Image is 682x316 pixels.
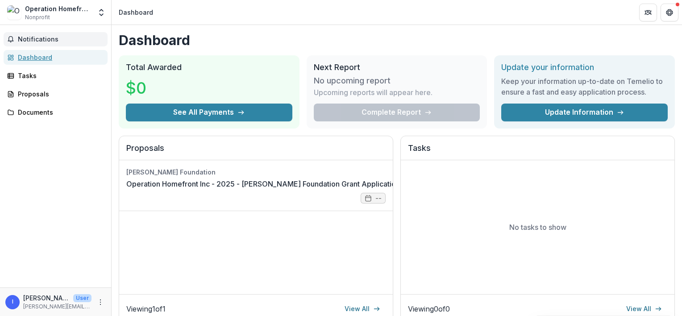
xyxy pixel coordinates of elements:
[314,87,432,98] p: Upcoming reports will appear here.
[4,32,108,46] button: Notifications
[126,143,386,160] h2: Proposals
[126,76,193,100] h3: $0
[25,4,91,13] div: Operation Homefront Inc
[639,4,657,21] button: Partners
[18,89,100,99] div: Proposals
[119,32,675,48] h1: Dashboard
[12,299,13,305] div: isabel.murphy@operationhomefront.org
[661,4,678,21] button: Get Help
[501,62,668,72] h2: Update your information
[7,5,21,20] img: Operation Homefront Inc
[126,304,166,314] p: Viewing 1 of 1
[18,53,100,62] div: Dashboard
[115,6,157,19] nav: breadcrumb
[95,4,108,21] button: Open entity switcher
[18,71,100,80] div: Tasks
[95,297,106,308] button: More
[509,222,566,233] p: No tasks to show
[408,143,667,160] h2: Tasks
[501,104,668,121] a: Update Information
[73,294,91,302] p: User
[408,304,450,314] p: Viewing 0 of 0
[501,76,668,97] h3: Keep your information up-to-date on Temelio to ensure a fast and easy application process.
[314,62,480,72] h2: Next Report
[126,104,292,121] button: See All Payments
[23,293,70,303] p: [PERSON_NAME][EMAIL_ADDRESS][PERSON_NAME][DOMAIN_NAME]
[621,302,667,316] a: View All
[4,87,108,101] a: Proposals
[18,108,100,117] div: Documents
[4,105,108,120] a: Documents
[339,302,386,316] a: View All
[23,303,91,311] p: [PERSON_NAME][EMAIL_ADDRESS][PERSON_NAME][DOMAIN_NAME]
[126,179,400,189] a: Operation Homefront Inc - 2025 - [PERSON_NAME] Foundation Grant Application
[4,68,108,83] a: Tasks
[18,36,104,43] span: Notifications
[314,76,391,86] h3: No upcoming report
[25,13,50,21] span: Nonprofit
[4,50,108,65] a: Dashboard
[126,62,292,72] h2: Total Awarded
[119,8,153,17] div: Dashboard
